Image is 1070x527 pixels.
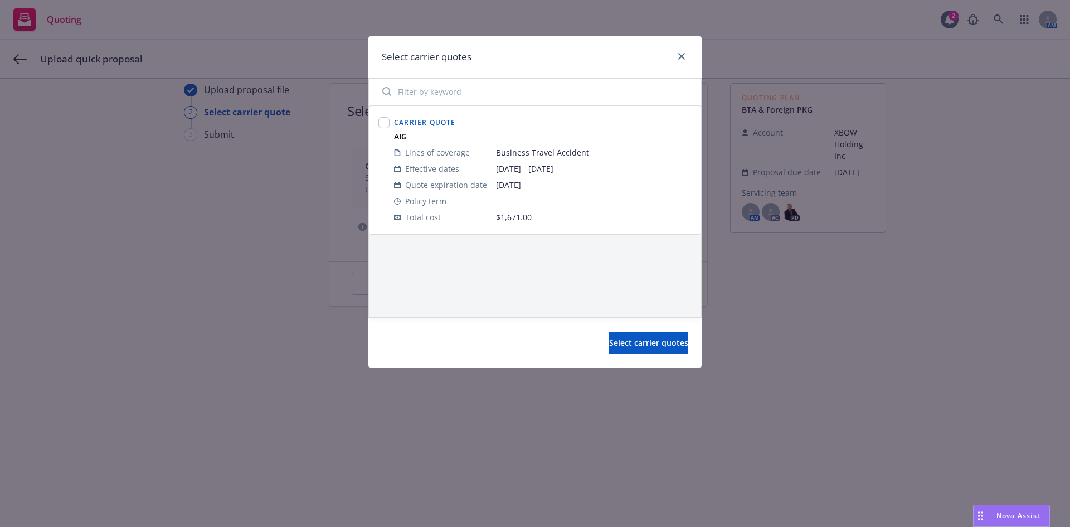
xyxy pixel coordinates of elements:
[376,80,694,103] input: Filter by keyword
[675,50,688,63] a: close
[405,179,487,191] span: Quote expiration date
[609,337,688,348] span: Select carrier quotes
[496,212,532,223] span: $1,671.00
[382,50,471,64] h1: Select carrier quotes
[496,147,692,158] span: Business Travel Accident
[405,195,446,207] span: Policy term
[974,505,988,526] div: Drag to move
[405,211,441,223] span: Total cost
[973,505,1050,527] button: Nova Assist
[496,163,692,175] span: [DATE] - [DATE]
[405,147,470,158] span: Lines of coverage
[609,332,688,354] button: Select carrier quotes
[405,163,459,175] span: Effective dates
[496,179,692,191] span: [DATE]
[496,195,692,207] span: -
[394,118,456,127] span: Carrier Quote
[996,511,1040,520] span: Nova Assist
[394,131,407,142] strong: AIG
